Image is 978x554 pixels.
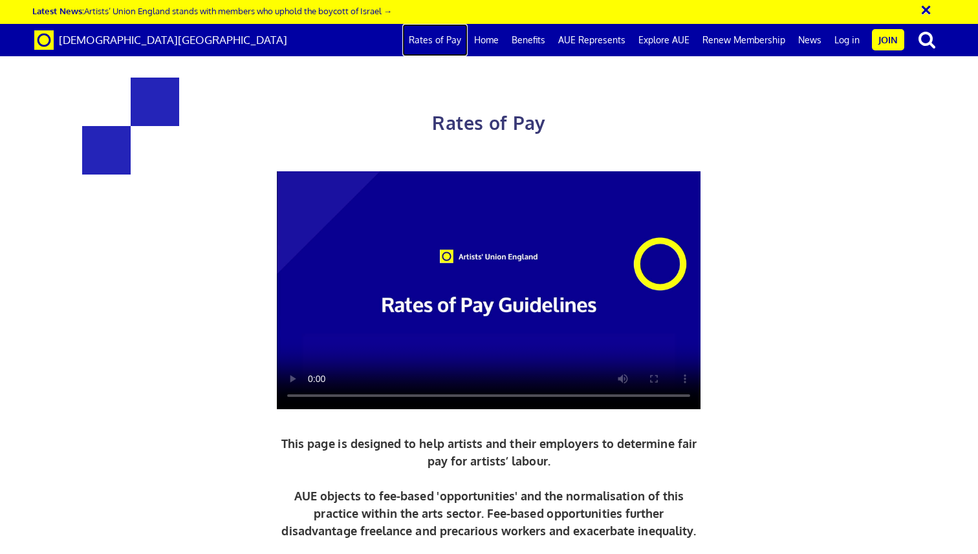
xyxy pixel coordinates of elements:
[25,24,297,56] a: Brand [DEMOGRAPHIC_DATA][GEOGRAPHIC_DATA]
[505,24,552,56] a: Benefits
[552,24,632,56] a: AUE Represents
[792,24,828,56] a: News
[278,435,701,540] p: This page is designed to help artists and their employers to determine fair pay for artists’ labo...
[828,24,866,56] a: Log in
[32,5,392,16] a: Latest News:Artists’ Union England stands with members who uphold the boycott of Israel →
[59,33,287,47] span: [DEMOGRAPHIC_DATA][GEOGRAPHIC_DATA]
[907,26,947,53] button: search
[696,24,792,56] a: Renew Membership
[432,111,545,134] span: Rates of Pay
[632,24,696,56] a: Explore AUE
[872,29,904,50] a: Join
[402,24,468,56] a: Rates of Pay
[468,24,505,56] a: Home
[32,5,84,16] strong: Latest News:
